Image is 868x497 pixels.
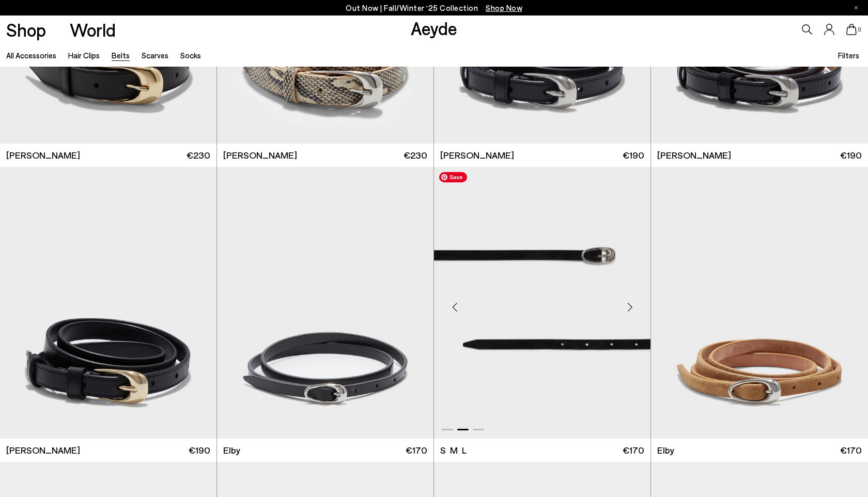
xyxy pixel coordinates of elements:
span: €190 [189,444,210,457]
img: Elby Suede Belt [434,167,650,439]
span: Filters [838,51,859,60]
a: Socks [180,51,201,60]
a: [PERSON_NAME] €230 [217,144,433,167]
span: [PERSON_NAME] [223,149,297,162]
a: Elby €170 [651,439,868,462]
div: Previous slide [439,291,470,322]
a: Belts [112,51,130,60]
span: Elby [657,444,674,457]
div: Next slide [614,291,645,322]
a: Hair Clips [68,51,100,60]
a: Elby €170 [217,439,433,462]
a: 0 [846,24,857,35]
a: World [70,21,116,39]
span: €170 [623,444,644,457]
span: €190 [623,149,644,162]
span: [PERSON_NAME] [6,149,80,162]
span: €170 [406,444,427,457]
a: [PERSON_NAME] €190 [651,144,868,167]
img: Elby Suede Belt [651,167,868,439]
span: €190 [840,149,862,162]
a: Scarves [142,51,168,60]
span: Elby [223,444,240,457]
span: [PERSON_NAME] [6,444,80,457]
span: Navigate to /collections/new-in [486,3,522,12]
a: [PERSON_NAME] €190 [434,144,650,167]
span: [PERSON_NAME] [657,149,731,162]
ul: variant [440,444,467,457]
span: €230 [404,149,427,162]
p: Out Now | Fall/Winter ‘25 Collection [346,2,522,14]
span: 0 [857,27,862,33]
a: Aeyde [411,17,457,39]
a: Next slide Previous slide [434,167,650,439]
li: M [450,444,458,457]
a: S M L €170 [434,439,650,462]
div: 2 / 3 [434,167,650,439]
span: Save [439,172,467,182]
span: [PERSON_NAME] [440,149,514,162]
a: Shop [6,21,46,39]
span: €170 [840,444,862,457]
li: L [462,444,467,457]
a: All accessories [6,51,56,60]
a: Next slide Previous slide [651,167,868,439]
span: €230 [187,149,210,162]
img: Elby Leather Belt [217,167,433,439]
li: S [440,444,446,457]
div: 1 / 3 [651,167,868,439]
